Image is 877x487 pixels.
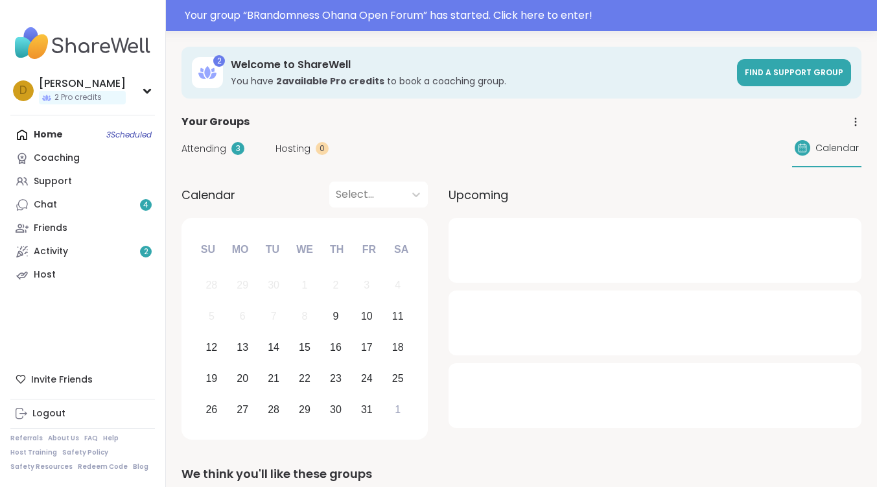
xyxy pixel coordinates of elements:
[322,303,350,331] div: Choose Thursday, October 9th, 2025
[291,272,319,300] div: Not available Wednesday, October 1st, 2025
[323,235,351,264] div: Th
[260,272,288,300] div: Not available Tuesday, September 30th, 2025
[19,82,27,99] span: D
[205,370,217,387] div: 19
[10,448,57,457] a: Host Training
[34,268,56,281] div: Host
[103,434,119,443] a: Help
[194,235,222,264] div: Su
[181,465,861,483] div: We think you'll like these groups
[229,396,257,423] div: Choose Monday, October 27th, 2025
[231,142,244,155] div: 3
[143,200,148,211] span: 4
[84,434,98,443] a: FAQ
[449,186,508,204] span: Upcoming
[271,307,277,325] div: 7
[392,339,404,356] div: 18
[34,245,68,258] div: Activity
[181,186,235,204] span: Calendar
[364,276,369,294] div: 3
[10,170,155,193] a: Support
[322,272,350,300] div: Not available Thursday, October 2nd, 2025
[205,276,217,294] div: 28
[322,334,350,362] div: Choose Thursday, October 16th, 2025
[353,303,380,331] div: Choose Friday, October 10th, 2025
[10,462,73,471] a: Safety Resources
[10,147,155,170] a: Coaching
[387,235,415,264] div: Sa
[361,401,373,418] div: 31
[10,434,43,443] a: Referrals
[39,77,126,91] div: [PERSON_NAME]
[384,303,412,331] div: Choose Saturday, October 11th, 2025
[815,141,859,155] span: Calendar
[299,339,310,356] div: 15
[322,364,350,392] div: Choose Thursday, October 23rd, 2025
[260,334,288,362] div: Choose Tuesday, October 14th, 2025
[231,58,729,72] h3: Welcome to ShareWell
[745,67,843,78] span: Find a support group
[361,339,373,356] div: 17
[260,396,288,423] div: Choose Tuesday, October 28th, 2025
[291,303,319,331] div: Not available Wednesday, October 8th, 2025
[10,263,155,287] a: Host
[196,270,413,425] div: month 2025-10
[237,276,248,294] div: 29
[133,462,148,471] a: Blog
[237,370,248,387] div: 20
[260,303,288,331] div: Not available Tuesday, October 7th, 2025
[353,272,380,300] div: Not available Friday, October 3rd, 2025
[290,235,319,264] div: We
[268,276,279,294] div: 30
[322,396,350,423] div: Choose Thursday, October 30th, 2025
[198,334,226,362] div: Choose Sunday, October 12th, 2025
[10,402,155,425] a: Logout
[34,152,80,165] div: Coaching
[231,75,729,88] h3: You have to book a coaching group.
[198,272,226,300] div: Not available Sunday, September 28th, 2025
[316,142,329,155] div: 0
[302,307,308,325] div: 8
[392,370,404,387] div: 25
[361,370,373,387] div: 24
[392,307,404,325] div: 11
[240,307,246,325] div: 6
[181,142,226,156] span: Attending
[395,276,401,294] div: 4
[291,396,319,423] div: Choose Wednesday, October 29th, 2025
[34,198,57,211] div: Chat
[275,142,310,156] span: Hosting
[737,59,851,86] a: Find a support group
[302,276,308,294] div: 1
[276,75,384,88] b: 2 available Pro credit s
[10,21,155,66] img: ShareWell Nav Logo
[229,272,257,300] div: Not available Monday, September 29th, 2025
[229,303,257,331] div: Not available Monday, October 6th, 2025
[237,339,248,356] div: 13
[395,401,401,418] div: 1
[205,401,217,418] div: 26
[268,339,279,356] div: 14
[213,55,225,67] div: 2
[34,175,72,188] div: Support
[384,334,412,362] div: Choose Saturday, October 18th, 2025
[291,334,319,362] div: Choose Wednesday, October 15th, 2025
[361,307,373,325] div: 10
[260,364,288,392] div: Choose Tuesday, October 21st, 2025
[237,401,248,418] div: 27
[54,92,102,103] span: 2 Pro credits
[384,364,412,392] div: Choose Saturday, October 25th, 2025
[291,364,319,392] div: Choose Wednesday, October 22nd, 2025
[198,303,226,331] div: Not available Sunday, October 5th, 2025
[181,114,250,130] span: Your Groups
[34,222,67,235] div: Friends
[62,448,108,457] a: Safety Policy
[333,307,338,325] div: 9
[330,370,342,387] div: 23
[333,276,338,294] div: 2
[353,364,380,392] div: Choose Friday, October 24th, 2025
[384,396,412,423] div: Choose Saturday, November 1st, 2025
[353,396,380,423] div: Choose Friday, October 31st, 2025
[10,240,155,263] a: Activity2
[32,407,65,420] div: Logout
